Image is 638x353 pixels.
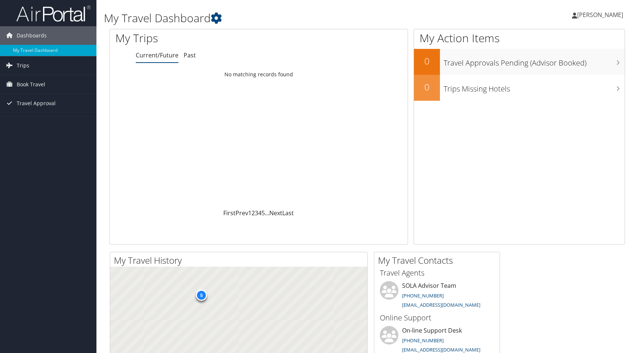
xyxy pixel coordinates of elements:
a: Prev [236,209,248,217]
a: 0Travel Approvals Pending (Advisor Booked) [414,49,625,75]
a: [PHONE_NUMBER] [402,337,444,344]
a: Next [269,209,282,217]
li: SOLA Advisor Team [376,281,498,312]
h1: My Travel Dashboard [104,10,455,26]
h2: 0 [414,55,440,67]
a: 3 [255,209,258,217]
h1: My Trips [115,30,278,46]
a: [PHONE_NUMBER] [402,292,444,299]
h2: My Travel History [114,254,367,267]
h1: My Action Items [414,30,625,46]
a: 0Trips Missing Hotels [414,75,625,101]
span: Travel Approval [17,94,56,113]
span: Book Travel [17,75,45,94]
a: 5 [262,209,265,217]
div: 5 [196,290,207,301]
h2: My Travel Contacts [378,254,500,267]
td: No matching records found [110,68,408,81]
h3: Travel Agents [380,268,494,278]
span: Trips [17,56,29,75]
span: Dashboards [17,26,47,45]
h3: Online Support [380,313,494,323]
h3: Travel Approvals Pending (Advisor Booked) [444,54,625,68]
span: … [265,209,269,217]
a: [PERSON_NAME] [572,4,631,26]
a: Last [282,209,294,217]
a: [EMAIL_ADDRESS][DOMAIN_NAME] [402,302,480,308]
a: 2 [251,209,255,217]
a: Past [184,51,196,59]
a: Current/Future [136,51,178,59]
a: 4 [258,209,262,217]
h3: Trips Missing Hotels [444,80,625,94]
img: airportal-logo.png [16,5,91,22]
a: [EMAIL_ADDRESS][DOMAIN_NAME] [402,346,480,353]
a: 1 [248,209,251,217]
a: First [223,209,236,217]
h2: 0 [414,81,440,93]
span: [PERSON_NAME] [577,11,623,19]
